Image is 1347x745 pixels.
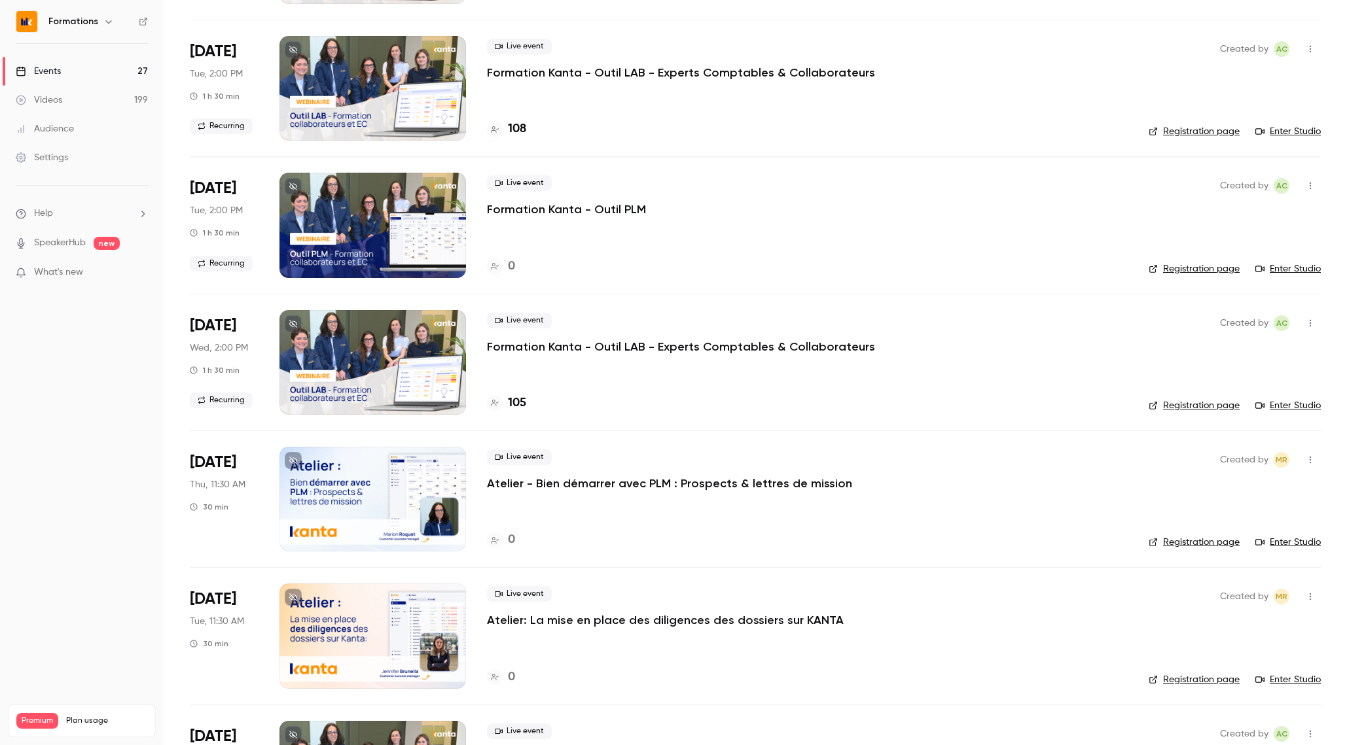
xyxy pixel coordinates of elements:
[190,583,259,688] div: Sep 23 Tue, 11:30 AM (Europe/Paris)
[487,723,552,739] span: Live event
[1220,41,1268,57] span: Created by
[16,151,68,164] div: Settings
[66,716,147,726] span: Plan usage
[1276,178,1287,194] span: AC
[1220,178,1268,194] span: Created by
[1276,41,1287,57] span: AC
[190,204,243,217] span: Tue, 2:00 PM
[1255,262,1321,275] a: Enter Studio
[190,315,236,336] span: [DATE]
[487,175,552,191] span: Live event
[1149,536,1240,549] a: Registration page
[34,266,83,279] span: What's new
[16,122,74,135] div: Audience
[190,447,259,551] div: Sep 11 Thu, 11:30 AM (Europe/Paris)
[190,118,253,134] span: Recurring
[508,120,526,138] h4: 108
[1274,41,1289,57] span: Anaïs Cachelou
[190,36,259,141] div: Sep 9 Tue, 2:00 PM (Europe/Paris)
[1149,399,1240,412] a: Registration page
[190,365,240,375] div: 1 h 30 min
[1220,589,1268,604] span: Created by
[1276,452,1287,468] span: MR
[190,392,253,408] span: Recurring
[1274,315,1289,331] span: Anaïs Cachelou
[190,228,240,238] div: 1 h 30 min
[132,267,148,279] iframe: Noticeable Trigger
[16,65,61,78] div: Events
[190,178,236,199] span: [DATE]
[487,39,552,54] span: Live event
[487,313,552,328] span: Live event
[1274,452,1289,468] span: Marion Roquet
[1255,399,1321,412] a: Enter Studio
[190,341,248,355] span: Wed, 2:00 PM
[16,11,37,32] img: Formations
[16,94,62,107] div: Videos
[487,120,526,138] a: 108
[1274,726,1289,742] span: Anaïs Cachelou
[16,713,58,729] span: Premium
[190,67,243,80] span: Tue, 2:00 PM
[34,207,53,220] span: Help
[487,201,646,217] a: Formation Kanta - Outil PLM
[1255,673,1321,686] a: Enter Studio
[1149,262,1240,275] a: Registration page
[487,586,552,602] span: Live event
[190,615,244,628] span: Tue, 11:30 AM
[190,478,245,491] span: Thu, 11:30 AM
[34,236,86,250] a: SpeakerHub
[190,256,253,271] span: Recurring
[190,638,228,649] div: 30 min
[487,339,875,355] a: Formation Kanta - Outil LAB - Experts Comptables & Collaborateurs
[190,502,228,512] div: 30 min
[487,612,844,628] a: Atelier: La mise en place des diligences des dossiers sur KANTA
[1274,178,1289,194] span: Anaïs Cachelou
[508,668,515,686] h4: 0
[508,394,526,412] h4: 105
[1220,726,1268,742] span: Created by
[487,668,515,686] a: 0
[487,449,552,465] span: Live event
[1220,452,1268,468] span: Created by
[1276,726,1287,742] span: AC
[487,258,515,275] a: 0
[16,207,148,220] li: help-dropdown-opener
[487,394,526,412] a: 105
[508,258,515,275] h4: 0
[48,15,98,28] h6: Formations
[190,173,259,277] div: Sep 9 Tue, 2:00 PM (Europe/Paris)
[1220,315,1268,331] span: Created by
[487,65,875,80] a: Formation Kanta - Outil LAB - Experts Comptables & Collaborateurs
[487,531,515,549] a: 0
[1274,589,1289,604] span: Marion Roquet
[1276,315,1287,331] span: AC
[508,531,515,549] h4: 0
[190,452,236,473] span: [DATE]
[1276,589,1287,604] span: MR
[1149,125,1240,138] a: Registration page
[1149,673,1240,686] a: Registration page
[190,589,236,610] span: [DATE]
[190,91,240,101] div: 1 h 30 min
[1255,125,1321,138] a: Enter Studio
[190,310,259,415] div: Sep 10 Wed, 2:00 PM (Europe/Paris)
[487,476,852,491] a: Atelier - Bien démarrer avec PLM : Prospects & lettres de mission
[1255,536,1321,549] a: Enter Studio
[94,237,120,250] span: new
[190,41,236,62] span: [DATE]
